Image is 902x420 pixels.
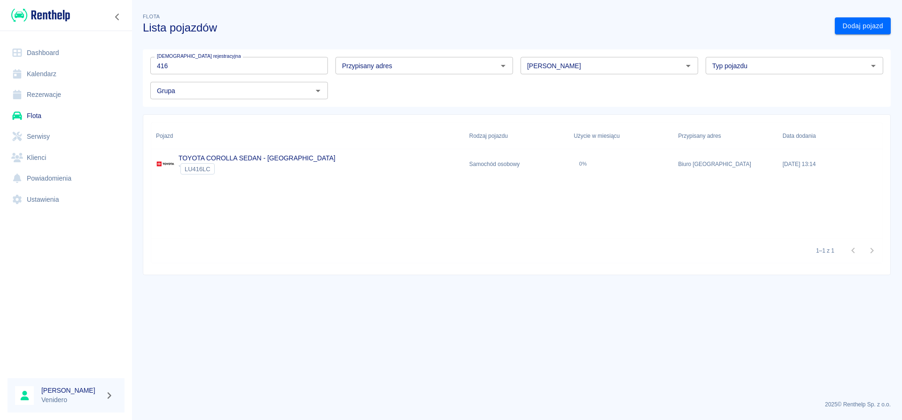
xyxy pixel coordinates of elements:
[469,123,508,149] div: Rodzaj pojazdu
[816,246,834,255] p: 1–1 z 1
[11,8,70,23] img: Renthelp logo
[156,123,173,149] div: Pojazd
[156,155,175,174] img: Image
[157,53,241,60] label: [DEMOGRAPHIC_DATA] rejestracyjna
[311,84,325,97] button: Otwórz
[8,168,124,189] a: Powiadomienia
[143,14,160,19] span: Flota
[682,59,695,72] button: Otwórz
[151,123,465,149] div: Pojazd
[673,123,778,149] div: Przypisany adres
[778,123,882,149] div: Data dodania
[574,123,620,149] div: Użycie w miesiącu
[569,123,673,149] div: Użycie w miesiącu
[179,154,335,162] a: TOYOTA COROLLA SEDAN - [GEOGRAPHIC_DATA]
[8,189,124,210] a: Ustawienia
[465,123,569,149] div: Rodzaj pojazdu
[778,149,882,179] div: [DATE] 13:14
[179,163,335,174] div: `
[8,126,124,147] a: Serwisy
[8,105,124,127] a: Flota
[8,42,124,63] a: Dashboard
[497,59,510,72] button: Otwórz
[181,166,214,173] span: LU416LC
[8,84,124,105] a: Rezerwacje
[110,11,124,23] button: Zwiń nawigację
[673,149,778,179] div: Biuro [GEOGRAPHIC_DATA]
[783,123,816,149] div: Data dodania
[41,386,101,395] h6: [PERSON_NAME]
[678,123,721,149] div: Przypisany adres
[579,161,587,167] div: 0%
[8,147,124,168] a: Klienci
[143,21,827,34] h3: Lista pojazdów
[8,63,124,85] a: Kalendarz
[8,8,70,23] a: Renthelp logo
[143,400,891,409] p: 2025 © Renthelp Sp. z o.o.
[835,17,891,35] a: Dodaj pojazd
[41,395,101,405] p: Venidero
[465,149,569,179] div: Samochód osobowy
[867,59,880,72] button: Otwórz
